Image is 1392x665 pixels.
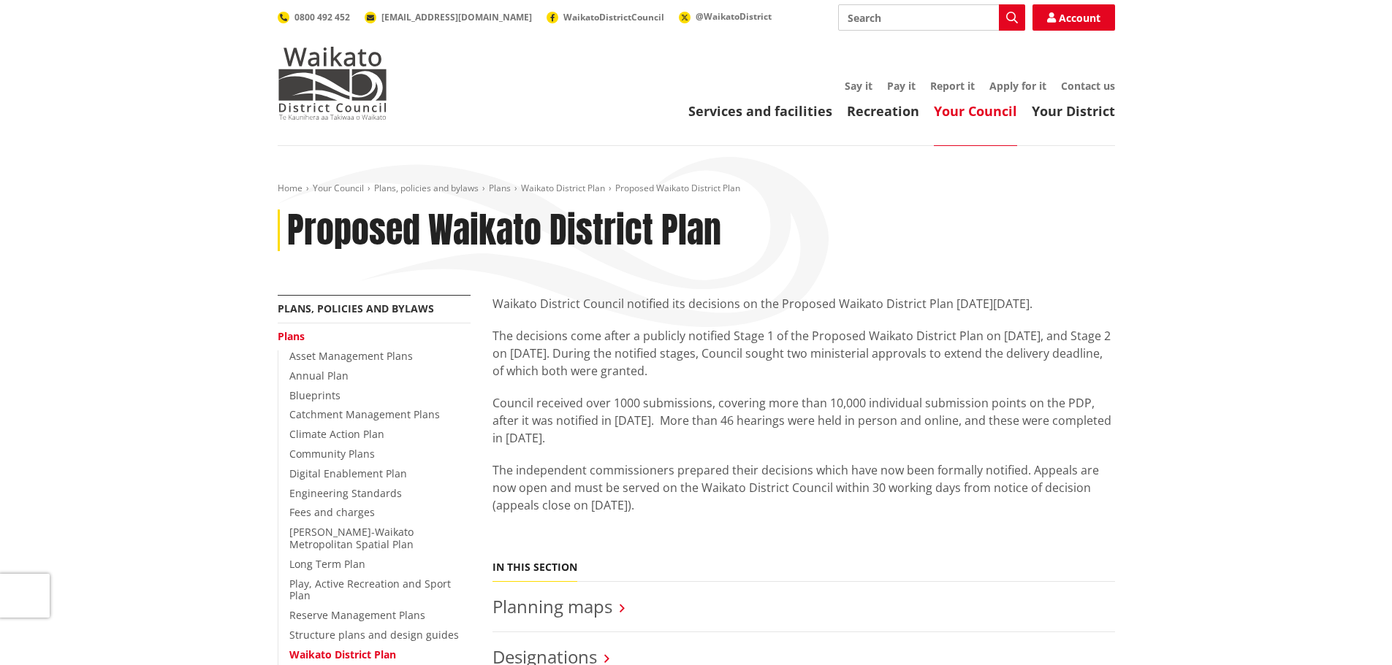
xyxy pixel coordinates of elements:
a: Catchment Management Plans [289,407,440,421]
input: Search input [838,4,1025,31]
nav: breadcrumb [278,182,1115,195]
span: [EMAIL_ADDRESS][DOMAIN_NAME] [381,11,532,23]
a: [EMAIL_ADDRESS][DOMAIN_NAME] [365,11,532,23]
a: Your Council [313,182,364,194]
a: Engineering Standards [289,486,402,500]
span: @WaikatoDistrict [696,10,772,23]
img: Waikato District Council - Te Kaunihera aa Takiwaa o Waikato [278,47,387,120]
a: Waikato District Plan [289,647,396,661]
a: Community Plans [289,447,375,461]
span: WaikatoDistrictCouncil [563,11,664,23]
a: Report it [930,79,975,93]
span: 0800 492 452 [294,11,350,23]
a: [PERSON_NAME]-Waikato Metropolitan Spatial Plan [289,525,414,551]
a: Plans, policies and bylaws [374,182,479,194]
a: Play, Active Recreation and Sport Plan [289,577,451,603]
a: Waikato District Plan [521,182,605,194]
a: Plans [489,182,511,194]
h5: In this section [492,561,577,574]
h1: Proposed Waikato District Plan [287,210,721,252]
a: Fees and charges [289,505,375,519]
a: Long Term Plan [289,557,365,571]
p: Council received over 1000 submissions, covering more than 10,000 individual submission points on... [492,394,1115,447]
a: Blueprints [289,388,341,402]
a: Services and facilities [688,102,832,120]
a: Annual Plan [289,369,349,383]
a: Say it [845,79,872,93]
a: Reserve Management Plans [289,608,425,622]
a: Plans [278,329,305,343]
a: Recreation [847,102,919,120]
span: Proposed Waikato District Plan [615,182,740,194]
a: Your Council [934,102,1017,120]
a: Structure plans and design guides [289,628,459,642]
a: @WaikatoDistrict [679,10,772,23]
a: Climate Action Plan [289,427,384,441]
a: WaikatoDistrictCouncil [547,11,664,23]
a: Asset Management Plans [289,349,413,363]
a: Home [278,182,303,194]
a: 0800 492 452 [278,11,350,23]
a: Planning maps [492,594,612,618]
p: Waikato District Council notified its decisions on the Proposed Waikato District Plan [DATE][DATE]. [492,295,1115,312]
a: Account [1032,4,1115,31]
p: The independent commissioners prepared their decisions which have now been formally notified. App... [492,461,1115,514]
a: Digital Enablement Plan [289,466,407,480]
a: Pay it [887,79,916,93]
a: Apply for it [989,79,1046,93]
a: Plans, policies and bylaws [278,301,434,315]
a: Contact us [1061,79,1115,93]
a: Your District [1032,102,1115,120]
p: The decisions come after a publicly notified Stage 1 of the Proposed Waikato District Plan on [DA... [492,327,1115,380]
